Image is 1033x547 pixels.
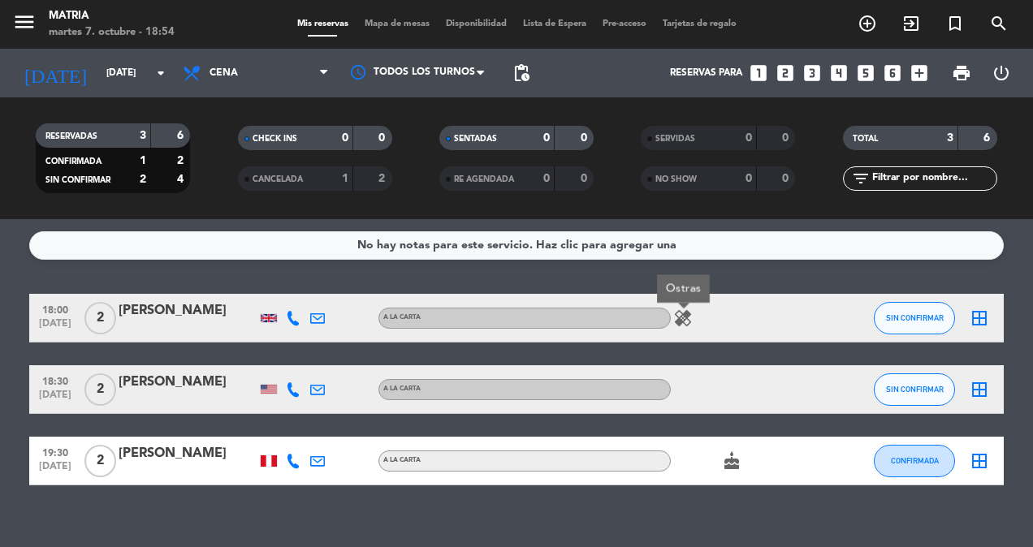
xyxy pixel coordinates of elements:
div: martes 7. octubre - 18:54 [49,24,175,41]
i: add_box [909,62,930,84]
input: Filtrar por nombre... [871,170,996,187]
span: SENTADAS [454,135,497,143]
span: A la Carta [383,385,421,392]
strong: 0 [782,173,792,184]
strong: 3 [140,130,146,141]
strong: 0 [782,132,792,144]
span: 18:30 [35,371,76,390]
strong: 2 [378,173,388,184]
span: Disponibilidad [438,19,515,28]
span: TOTAL [853,135,878,143]
span: CHECK INS [253,135,297,143]
i: border_all [970,451,989,471]
i: border_all [970,308,989,328]
span: CONFIRMADA [45,157,102,166]
strong: 3 [947,132,953,144]
div: [PERSON_NAME] [119,300,257,321]
i: looks_6 [882,62,903,84]
span: pending_actions [512,63,531,83]
i: add_circle_outline [858,14,877,33]
i: border_all [970,380,989,399]
span: 19:30 [35,442,76,461]
strong: 1 [140,155,146,166]
i: looks_5 [855,62,876,84]
button: SIN CONFIRMAR [874,373,955,406]
span: SIN CONFIRMAR [45,176,110,184]
span: A la Carta [383,457,421,463]
span: CONFIRMADA [891,456,939,465]
i: exit_to_app [901,14,921,33]
strong: 0 [581,173,590,184]
strong: 0 [543,173,550,184]
i: looks_3 [802,62,823,84]
strong: 4 [177,174,187,185]
strong: 0 [746,173,752,184]
span: CANCELADA [253,175,303,183]
button: CONFIRMADA [874,445,955,477]
span: SERVIDAS [655,135,695,143]
span: Mapa de mesas [357,19,438,28]
span: Tarjetas de regalo [655,19,745,28]
i: cake [722,451,741,471]
i: search [989,14,1009,33]
i: [DATE] [12,55,98,91]
div: Ostras [657,274,710,303]
strong: 2 [177,155,187,166]
strong: 0 [581,132,590,144]
span: 2 [84,302,116,334]
strong: 1 [342,173,348,184]
span: print [952,63,971,83]
span: 2 [84,445,116,477]
span: Mis reservas [289,19,357,28]
i: looks_two [775,62,796,84]
strong: 6 [983,132,993,144]
span: Pre-acceso [594,19,655,28]
div: MATRIA [49,8,175,24]
div: No hay notas para este servicio. Haz clic para agregar una [357,236,676,255]
span: NO SHOW [655,175,697,183]
strong: 0 [543,132,550,144]
span: 2 [84,373,116,406]
span: Cena [210,67,238,79]
strong: 0 [378,132,388,144]
strong: 0 [746,132,752,144]
span: RESERVADAS [45,132,97,140]
i: looks_one [748,62,769,84]
i: turned_in_not [945,14,965,33]
span: SIN CONFIRMAR [886,385,944,394]
span: A la Carta [383,314,421,321]
span: Reservas para [670,67,742,79]
span: [DATE] [35,318,76,337]
i: menu [12,10,37,34]
button: SIN CONFIRMAR [874,302,955,334]
strong: 0 [342,132,348,144]
i: looks_4 [828,62,849,84]
span: Lista de Espera [515,19,594,28]
i: healing [673,308,693,328]
strong: 2 [140,174,146,185]
button: menu [12,10,37,40]
span: 18:00 [35,299,76,318]
div: [PERSON_NAME] [119,443,257,464]
strong: 6 [177,130,187,141]
i: filter_list [851,169,871,188]
span: [DATE] [35,461,76,480]
i: arrow_drop_down [151,63,171,83]
div: LOG OUT [981,49,1021,97]
span: SIN CONFIRMAR [886,313,944,322]
span: [DATE] [35,390,76,408]
i: power_settings_new [992,63,1011,83]
div: [PERSON_NAME] [119,372,257,393]
span: RE AGENDADA [454,175,514,183]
